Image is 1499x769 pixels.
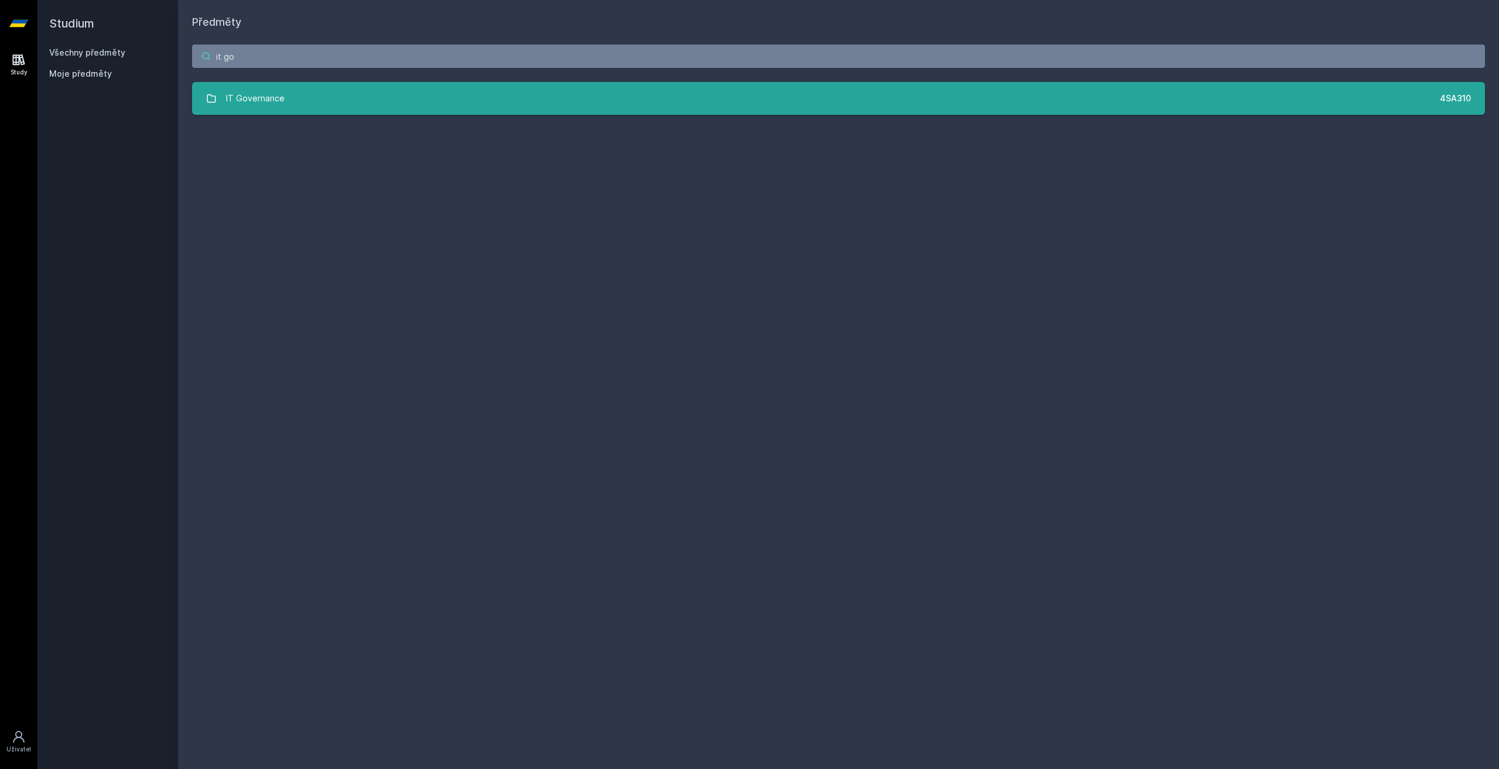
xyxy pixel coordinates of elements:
[192,45,1485,68] input: Název nebo ident předmětu…
[49,68,112,80] span: Moje předměty
[192,82,1485,115] a: IT Governance 4SA310
[2,724,35,760] a: Uživatel
[192,14,1485,30] h1: Předměty
[6,745,31,754] div: Uživatel
[226,87,285,110] div: IT Governance
[11,68,28,77] div: Study
[49,47,125,57] a: Všechny předměty
[1440,93,1471,104] div: 4SA310
[2,47,35,83] a: Study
